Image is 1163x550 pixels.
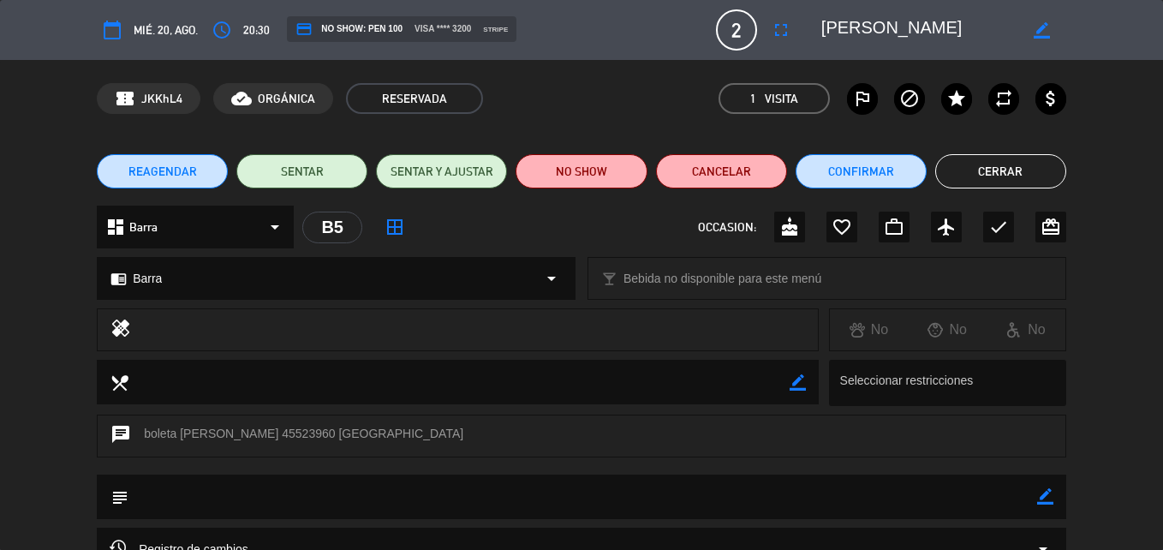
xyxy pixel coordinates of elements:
span: REAGENDAR [128,163,197,181]
i: dashboard [105,217,126,237]
i: work_outline [884,217,904,237]
i: healing [110,318,131,342]
span: stripe [483,24,508,35]
i: credit_card [295,21,313,38]
i: border_color [1037,488,1053,505]
em: Visita [765,89,798,109]
button: NO SHOW [516,154,647,188]
i: local_bar [601,271,617,287]
span: Bebida no disponible para este menú [623,269,821,289]
i: border_all [385,217,405,237]
i: local_dining [110,373,128,392]
button: calendar_today [97,15,128,45]
i: card_giftcard [1041,217,1061,237]
div: No [830,319,909,341]
div: No [908,319,987,341]
span: Barra [133,269,162,289]
i: favorite_border [832,217,852,237]
button: SENTAR Y AJUSTAR [376,154,507,188]
i: fullscreen [771,20,791,40]
button: Cancelar [656,154,787,188]
span: RESERVADA [346,83,483,114]
i: cake [779,217,800,237]
span: 20:30 [243,21,270,40]
i: block [899,88,920,109]
i: subject [110,487,128,506]
button: SENTAR [236,154,367,188]
div: B5 [302,212,362,243]
i: star [946,88,967,109]
span: confirmation_number [115,88,135,109]
button: Confirmar [796,154,927,188]
i: border_color [1034,22,1050,39]
span: JKKhL4 [141,89,182,109]
i: arrow_drop_down [265,217,285,237]
i: chat [110,424,131,448]
span: 2 [716,9,757,51]
i: calendar_today [102,20,122,40]
button: Cerrar [935,154,1066,188]
span: 1 [750,89,756,109]
span: Barra [129,218,158,237]
i: access_time [212,20,232,40]
i: arrow_drop_down [541,268,562,289]
button: access_time [206,15,237,45]
span: OCCASION: [698,218,756,237]
i: border_color [790,374,806,391]
i: outlined_flag [852,88,873,109]
div: boleta [PERSON_NAME] 45523960 [GEOGRAPHIC_DATA] [97,415,1066,457]
button: fullscreen [766,15,796,45]
span: ORGÁNICA [258,89,315,109]
i: airplanemode_active [936,217,957,237]
button: REAGENDAR [97,154,228,188]
i: check [988,217,1009,237]
span: NO SHOW: PEN 100 [295,21,403,38]
div: No [987,319,1065,341]
i: attach_money [1041,88,1061,109]
i: repeat [993,88,1014,109]
span: mié. 20, ago. [134,21,198,40]
i: cloud_done [231,88,252,109]
i: chrome_reader_mode [110,271,127,287]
